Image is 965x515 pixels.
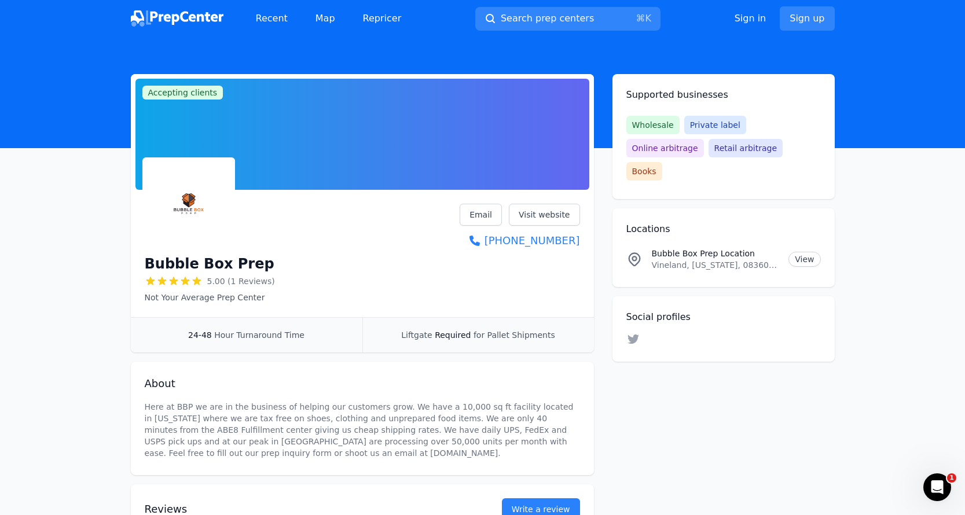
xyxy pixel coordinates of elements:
a: Email [460,204,502,226]
span: Hour Turnaround Time [214,330,304,340]
span: Required [435,330,471,340]
kbd: K [645,13,651,24]
a: Map [306,7,344,30]
a: [PHONE_NUMBER] [460,233,579,249]
span: Liftgate [401,330,432,340]
p: Not Your Average Prep Center [145,292,275,303]
span: Wholesale [626,116,680,134]
a: View [788,252,820,267]
span: Accepting clients [142,86,223,100]
p: Bubble Box Prep Location [652,248,780,259]
span: Online arbitrage [626,139,704,157]
span: 24-48 [188,330,212,340]
span: Retail arbitrage [709,139,783,157]
span: 1 [947,473,956,483]
p: Vineland, [US_STATE], 08360, [GEOGRAPHIC_DATA] [652,259,780,271]
h2: Supported businesses [626,88,821,102]
img: PrepCenter [131,10,223,27]
span: 5.00 (1 Reviews) [207,275,275,287]
span: for Pallet Shipments [474,330,555,340]
img: Bubble Box Prep [145,160,233,248]
iframe: Intercom live chat [923,473,951,501]
a: Recent [247,7,297,30]
h2: Social profiles [626,310,821,324]
a: Visit website [509,204,580,226]
a: Sign up [780,6,834,31]
p: Here at BBP we are in the business of helping our customers grow. We have a 10,000 sq ft facility... [145,401,580,459]
h1: Bubble Box Prep [145,255,274,273]
span: Private label [684,116,746,134]
a: Sign in [735,12,766,25]
kbd: ⌘ [636,13,645,24]
h2: About [145,376,580,392]
h2: Locations [626,222,821,236]
button: Search prep centers⌘K [475,7,661,31]
span: Search prep centers [501,12,594,25]
span: Books [626,162,662,181]
a: Repricer [354,7,411,30]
